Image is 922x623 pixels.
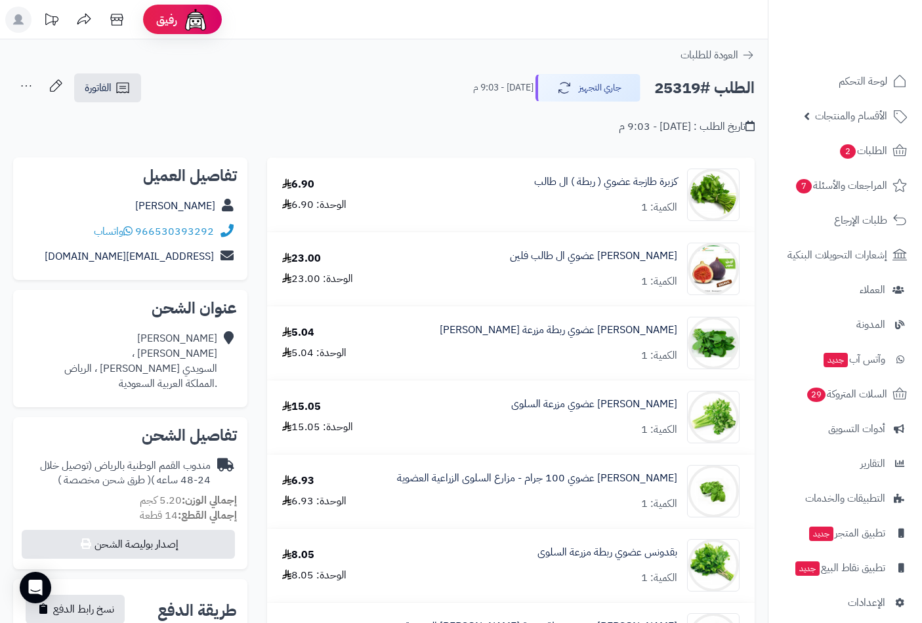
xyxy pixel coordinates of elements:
[641,496,677,512] div: الكمية: 1
[178,508,237,523] strong: إجمالي القطع:
[860,454,885,473] span: التقارير
[282,473,314,489] div: 6.93
[848,593,885,612] span: الإعدادات
[157,603,237,618] h2: طريقة الدفع
[53,601,114,617] span: نسخ رابط الدفع
[22,530,235,559] button: إصدار بوليصة الشحن
[794,559,885,577] span: تطبيق نقاط البيع
[64,331,217,391] div: [PERSON_NAME] [PERSON_NAME] ، السويدي [PERSON_NAME] ، الرياض .المملكة العربية السعودية
[776,587,914,618] a: الإعدادات
[140,492,237,508] small: 5.20 كجم
[282,251,321,266] div: 23.00
[824,353,848,367] span: جديد
[135,224,214,239] a: 966530393292
[641,422,677,437] div: الكمية: 1
[795,176,887,195] span: المراجعات والأسئلة
[688,539,739,592] img: 1739222761-%D8%A8%D9%82%D8%AF%D9%88%D9%86%D8%B3%20%D8%B9%D8%B6%D9%88%D9%8A%20%D8%A7%D9%84%D8%B3%D...
[839,72,887,90] span: لوحة التحكم
[641,348,677,363] div: الكمية: 1
[641,274,677,289] div: الكمية: 1
[808,524,885,542] span: تطبيق المتجر
[511,397,677,412] a: [PERSON_NAME] عضوي مزرعة السلوى
[688,317,739,369] img: 1716843839-1671258404-3mJFR13.2.2020-550x550w-90x90.jpg
[473,81,534,94] small: [DATE] - 9:03 م
[535,74,640,102] button: جاري التجهيز
[282,197,346,212] div: الوحدة: 6.90
[510,249,677,264] a: [PERSON_NAME] عضوي ال طالب فلين
[282,177,314,192] div: 6.90
[58,472,151,488] span: ( طرق شحن مخصصة )
[806,385,887,403] span: السلات المتروكة
[641,571,677,586] div: الكمية: 1
[839,142,887,160] span: الطلبات
[74,73,141,102] a: الفاتورة
[776,170,914,201] a: المراجعات والأسئلة7
[440,323,677,338] a: [PERSON_NAME] عضوي ربطة مزرعة [PERSON_NAME]
[688,391,739,443] img: 1739216636-%D9%83%D8%B1%D9%81%D8%B3%20%D8%A7%D9%84%D8%B3%D9%84%D9%88%D9%89-90x90.jpg
[282,271,353,287] div: الوحدة: 23.00
[795,561,820,576] span: جديد
[860,281,885,299] span: العملاء
[776,378,914,410] a: السلات المتروكة29
[787,246,887,264] span: إشعارات التحويلات البنكية
[776,274,914,306] a: العملاء
[840,144,856,159] span: 2
[537,545,677,560] a: بقدونس عضوي ربطة مزرعة السلوى
[282,346,346,361] div: الوحدة: 5.04
[805,489,885,508] span: التطبيقات والخدمات
[35,7,68,36] a: تحديثات المنصة
[24,300,237,316] h2: عنوان الشحن
[182,492,237,508] strong: إجمالي الوزن:
[24,428,237,443] h2: تفاصيل الشحن
[24,458,211,489] div: مندوب القمم الوطنية بالرياض (توصيل خلال 24-48 ساعه )
[45,249,214,264] a: [EMAIL_ADDRESS][DOMAIN_NAME]
[182,7,209,33] img: ai-face.png
[828,420,885,438] span: أدوات التسويق
[776,483,914,514] a: التطبيقات والخدمات
[681,47,738,63] span: العودة للطلبات
[776,135,914,167] a: الطلبات2
[815,107,887,125] span: الأقسام والمنتجات
[534,174,677,190] a: كزبرة طازجة عضوي ( ربطة ) ال طالب
[807,388,826,402] span: 29
[24,168,237,184] h2: تفاصيل العميل
[135,198,215,214] a: [PERSON_NAME]
[282,568,346,583] div: الوحدة: 8.05
[140,508,237,523] small: 14 قطعة
[282,548,314,563] div: 8.05
[282,399,321,414] div: 15.05
[619,119,755,134] div: تاريخ الطلب : [DATE] - 9:03 م
[681,47,755,63] a: العودة للطلبات
[20,572,51,603] div: Open Intercom Messenger
[856,315,885,334] span: المدونة
[156,12,177,28] span: رفيق
[85,80,112,96] span: الفاتورة
[776,448,914,479] a: التقارير
[776,413,914,445] a: أدوات التسويق
[822,350,885,369] span: وآتس آب
[776,552,914,584] a: تطبيق نقاط البيعجديد
[94,224,133,239] a: واتساب
[809,527,833,541] span: جديد
[282,420,353,435] div: الوحدة: 15.05
[282,325,314,340] div: 5.04
[688,243,739,295] img: 1674398207-0da888fb-8394-4ce9-95b0-0bcc1a8c48f1-thumbnail-770x770-70-90x90.jpeg
[776,239,914,271] a: إشعارات التحويلات البنكية
[397,471,677,486] a: [PERSON_NAME] عضوي 100 جرام - مزارع السلوى الزراعية العضوية
[776,205,914,236] a: طلبات الإرجاع
[796,179,812,193] span: 7
[688,465,739,517] img: 1739221875-%D8%AC%D8%B1%D8%AC%D9%8A%D8%B1%20%D8%B9%D8%B6%D9%88%D9%8A%20%D8%A7%D9%84%D8%B3%D9%84%D...
[688,169,739,221] img: 1672419829-1-95-768x716-90x90.jpg
[776,344,914,375] a: وآتس آبجديد
[641,200,677,215] div: الكمية: 1
[776,66,914,97] a: لوحة التحكم
[834,211,887,230] span: طلبات الإرجاع
[776,517,914,549] a: تطبيق المتجرجديد
[776,309,914,340] a: المدونة
[282,494,346,509] div: الوحدة: 6.93
[654,75,755,102] h2: الطلب #25319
